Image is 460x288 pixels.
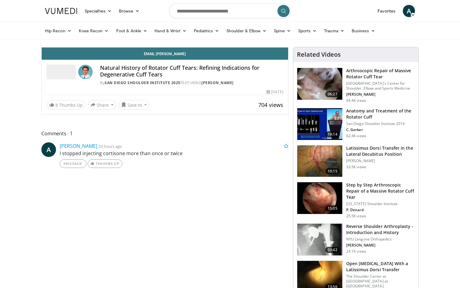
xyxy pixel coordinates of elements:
[297,223,415,256] a: 03:42 Reverse Shoulder Arthroplasty - Introduction and History NYU Langone Orthopedics [PERSON_NA...
[297,68,415,103] a: 06:27 Arthroscopic Repair of Massive Rotator Cuff Tear [GEOGRAPHIC_DATA]'s Center for Shoulder, E...
[78,65,93,79] img: Avatar
[41,25,75,37] a: Hip Recon
[47,65,76,79] img: San Diego Shoulder Institute 2025
[325,131,340,137] span: 19:14
[105,80,180,85] a: San Diego Shoulder Institute 2025
[60,143,97,149] a: [PERSON_NAME]
[60,150,288,157] p: I stopped injecting cortisone more than once or twice
[41,130,288,137] span: Comments 1
[190,25,223,37] a: Pediatrics
[81,5,115,17] a: Specialties
[169,4,291,18] input: Search topics, interventions
[346,81,415,91] p: [GEOGRAPHIC_DATA]'s Center for Shoulder, Elbow and Sports Medicine
[258,101,283,108] span: 704 views
[100,80,283,86] div: By FEATURING
[119,100,150,110] button: Save to
[88,100,116,110] button: Share
[346,145,415,157] h3: Latissimus Dorsi Transfer in the Lateral Decubitus Position
[346,182,415,200] h3: Step by Step Arthroscopic Repair of a Massive Rotator Cuff Tear
[325,91,340,97] span: 06:27
[267,89,283,95] div: [DATE]
[374,5,399,17] a: Favorites
[201,80,234,85] a: [PERSON_NAME]
[297,108,342,140] img: 58008271-3059-4eea-87a5-8726eb53a503.150x105_q85_crop-smart_upscale.jpg
[223,25,270,37] a: Shoulder & Elbow
[88,159,122,168] a: Thumbs Up
[99,144,122,149] small: 23 hours ago
[320,25,348,37] a: Trauma
[346,201,415,206] p: [US_STATE] Shoulder Institute
[346,237,415,242] p: NYU Langone Orthopedics
[346,133,366,138] p: 62.4K views
[113,25,151,37] a: Foot & Ankle
[55,102,58,108] span: 8
[346,121,415,126] p: San Diego Shoulder Institute 2014
[297,182,415,219] a: 15:05 Step by Step Arthroscopic Repair of a Massive Rotator Cuff Tear [US_STATE] Shoulder Institu...
[346,98,366,103] p: 64.4K views
[297,182,342,214] img: 7cd5bdb9-3b5e-40f2-a8f4-702d57719c06.150x105_q85_crop-smart_upscale.jpg
[403,5,415,17] a: A
[297,51,341,58] h4: Related Videos
[346,223,415,236] h3: Reverse Shoulder Arthroplasty - Introduction and History
[346,158,415,163] p: [PERSON_NAME]
[325,168,340,174] span: 10:15
[346,249,366,254] p: 24.1K views
[60,159,86,168] a: Message
[346,165,366,169] p: 33.5K views
[325,247,340,253] span: 03:42
[346,108,415,120] h3: Anatomy and Treatment of the Rotator Cuff
[325,205,340,212] span: 15:05
[346,127,415,132] p: C. Gerber
[297,145,342,177] img: 38501_0000_3.png.150x105_q85_crop-smart_upscale.jpg
[270,25,294,37] a: Spine
[42,48,288,60] a: Email [PERSON_NAME]
[346,214,366,219] p: 25.5K views
[45,8,77,14] img: VuMedi Logo
[115,5,143,17] a: Browse
[75,25,113,37] a: Knee Recon
[41,142,56,157] a: A
[297,68,342,100] img: 281021_0002_1.png.150x105_q85_crop-smart_upscale.jpg
[100,65,283,78] h4: Natural History of Rotator Cuff Tears: Refining Indications for Degenerative Cuff Tears
[346,92,415,97] p: [PERSON_NAME]
[346,243,415,248] p: [PERSON_NAME]
[297,108,415,140] a: 19:14 Anatomy and Treatment of the Rotator Cuff San Diego Shoulder Institute 2014 C. Gerber 62.4K...
[294,25,321,37] a: Sports
[151,25,190,37] a: Hand & Wrist
[346,261,415,273] h3: Open [MEDICAL_DATA] With a Latissimus Dorsi Transfer
[47,100,85,110] a: 8 Thumbs Up
[297,145,415,177] a: 10:15 Latissimus Dorsi Transfer in the Lateral Decubitus Position [PERSON_NAME] 33.5K views
[297,224,342,255] img: zucker_4.png.150x105_q85_crop-smart_upscale.jpg
[348,25,379,37] a: Business
[346,208,415,212] p: P. Denard
[346,68,415,80] h3: Arthroscopic Repair of Massive Rotator Cuff Tear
